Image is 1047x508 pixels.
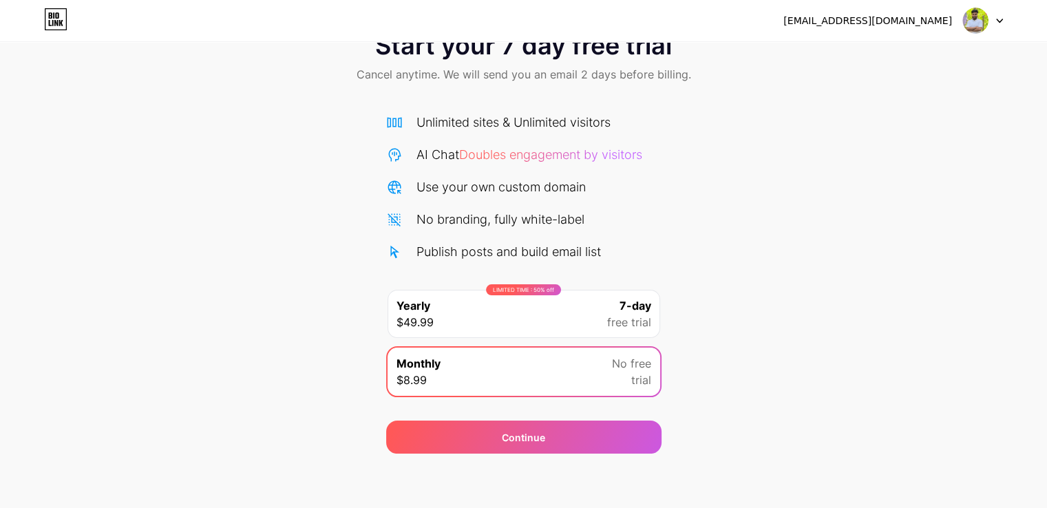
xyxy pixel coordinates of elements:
[357,66,691,83] span: Cancel anytime. We will send you an email 2 days before billing.
[396,297,430,314] span: Yearly
[396,355,441,372] span: Monthly
[612,355,651,372] span: No free
[502,430,545,445] div: Continue
[459,147,642,162] span: Doubles engagement by visitors
[375,32,672,59] span: Start your 7 day free trial
[396,314,434,330] span: $49.99
[416,210,584,229] div: No branding, fully white-label
[962,8,988,34] img: amit_sutradhar
[607,314,651,330] span: free trial
[416,242,601,261] div: Publish posts and build email list
[396,372,427,388] span: $8.99
[486,284,561,295] div: LIMITED TIME : 50% off
[416,178,586,196] div: Use your own custom domain
[631,372,651,388] span: trial
[783,14,952,28] div: [EMAIL_ADDRESS][DOMAIN_NAME]
[620,297,651,314] span: 7-day
[416,145,642,164] div: AI Chat
[416,113,611,131] div: Unlimited sites & Unlimited visitors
